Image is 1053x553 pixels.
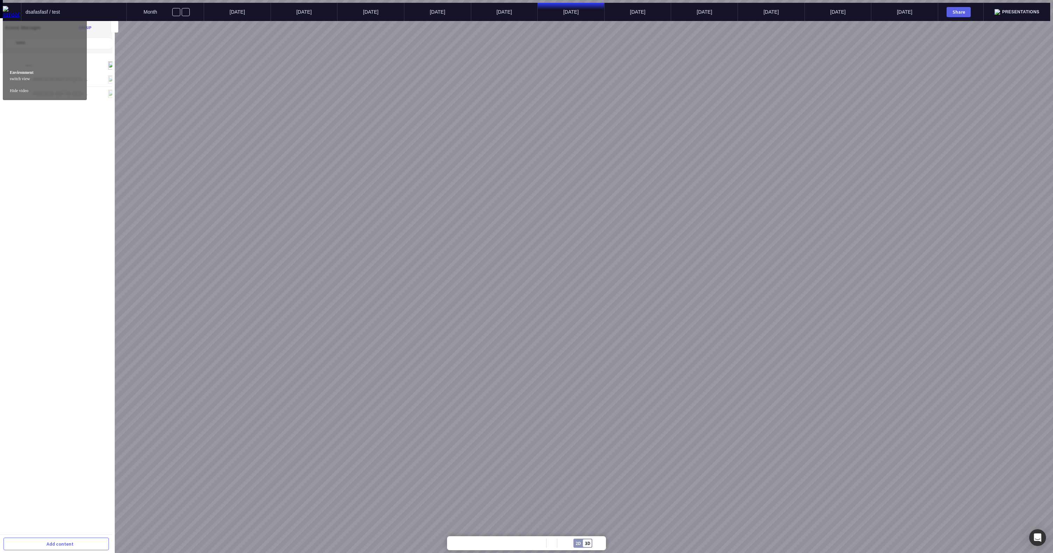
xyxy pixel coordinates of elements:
[1002,9,1040,14] span: Presentations
[404,3,471,21] mapp-timeline-period: [DATE]
[271,3,337,21] mapp-timeline-period: [DATE]
[537,3,604,21] mapp-timeline-period: [DATE]
[26,9,60,15] span: dsafasfasf / test
[804,3,871,21] mapp-timeline-period: [DATE]
[995,9,1000,15] img: presentation.svg
[947,7,971,17] button: Share
[1029,529,1046,546] div: Open Intercom Messenger
[471,3,538,21] mapp-timeline-period: [DATE]
[10,76,80,81] div: switch view
[337,3,404,21] mapp-timeline-period: [DATE]
[738,3,804,21] mapp-timeline-period: [DATE]
[604,3,671,21] mapp-timeline-period: [DATE]
[204,3,271,21] mapp-timeline-period: [DATE]
[10,88,28,93] span: Hide video
[3,6,21,18] img: sensat
[144,9,157,15] span: Month
[950,9,968,14] div: Share
[671,3,738,21] mapp-timeline-period: [DATE]
[871,3,938,21] mapp-timeline-period: [DATE]
[10,70,80,75] div: Environment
